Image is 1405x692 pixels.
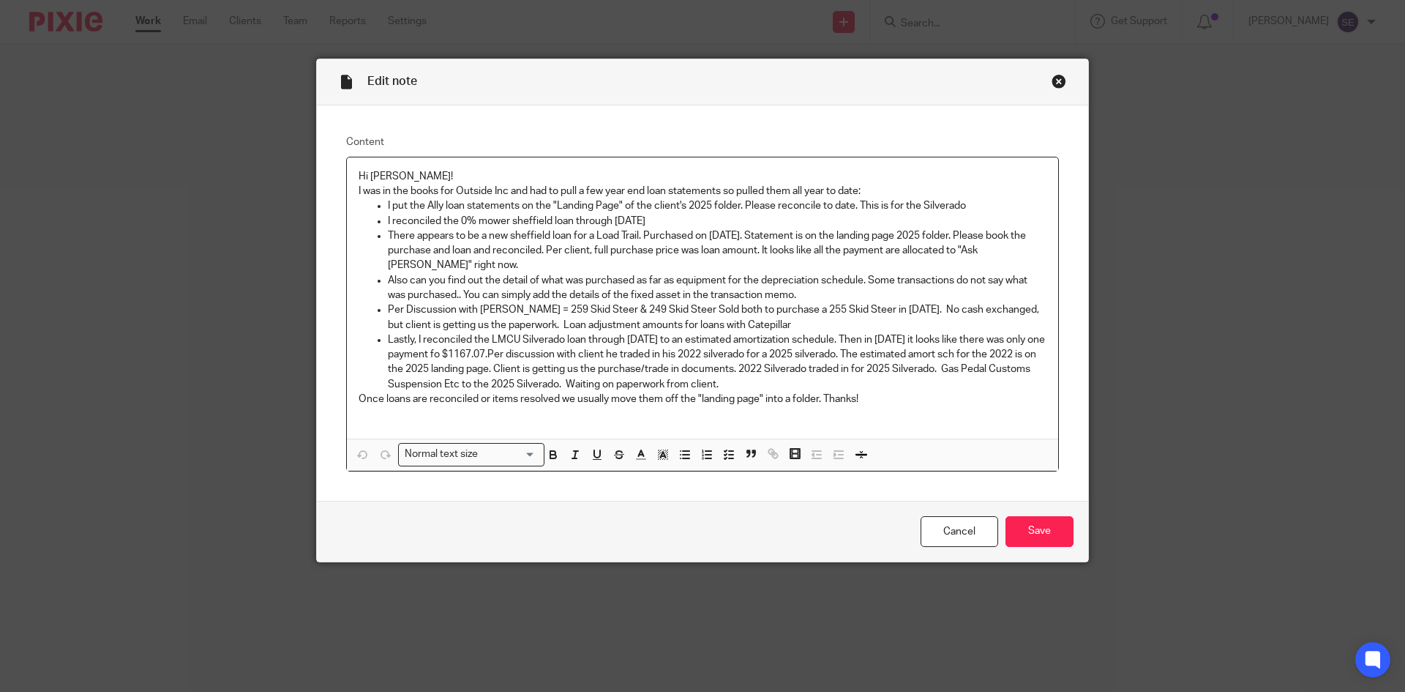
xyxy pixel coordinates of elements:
[359,392,1046,406] p: Once loans are reconciled or items resolved we usually move them off the "landing page" into a fo...
[388,302,1046,332] p: Per Discussion with [PERSON_NAME] = 259 Skid Steer & 249 Skid Steer Sold both to purchase a 255 S...
[1005,516,1074,548] input: Save
[388,228,1046,273] p: There appears to be a new sheffield loan for a Load Trail. Purchased on [DATE]. Statement is on t...
[388,214,1046,228] p: I reconciled the 0% mower sheffield loan through [DATE]
[388,332,1046,392] p: Lastly, I reconciled the LMCU Silverado loan through [DATE] to an estimated amortization schedule...
[921,516,998,548] a: Cancel
[359,169,1046,184] p: Hi [PERSON_NAME]!
[398,443,544,466] div: Search for option
[402,447,482,462] span: Normal text size
[346,135,1059,149] label: Content
[388,198,1046,213] p: I put the Ally loan statements on the "Landing Page" of the client's 2025 folder. Please reconcil...
[388,273,1046,303] p: Also can you find out the detail of what was purchased as far as equipment for the depreciation s...
[359,184,1046,198] p: I was in the books for Outside Inc and had to pull a few year end loan statements so pulled them ...
[1052,74,1066,89] div: Close this dialog window
[367,75,417,87] span: Edit note
[483,447,536,462] input: Search for option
